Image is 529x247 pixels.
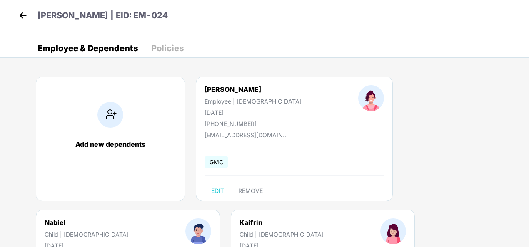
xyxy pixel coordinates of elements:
[205,98,302,105] div: Employee | [DEMOGRAPHIC_DATA]
[45,218,129,227] div: Nabiel
[151,44,184,52] div: Policies
[205,156,228,168] span: GMC
[211,188,224,194] span: EDIT
[238,188,263,194] span: REMOVE
[185,218,211,244] img: profileImage
[205,131,288,138] div: [EMAIL_ADDRESS][DOMAIN_NAME]
[37,44,138,52] div: Employee & Dependents
[380,218,406,244] img: profileImage
[37,9,168,22] p: [PERSON_NAME] | EID: EM-024
[205,120,302,127] div: [PHONE_NUMBER]
[240,231,324,238] div: Child | [DEMOGRAPHIC_DATA]
[205,184,231,198] button: EDIT
[205,85,302,94] div: [PERSON_NAME]
[45,231,129,238] div: Child | [DEMOGRAPHIC_DATA]
[97,102,123,128] img: addIcon
[232,184,269,198] button: REMOVE
[358,85,384,111] img: profileImage
[240,218,324,227] div: Kaifrin
[45,140,176,148] div: Add new dependents
[205,109,302,116] div: [DATE]
[17,9,29,22] img: back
